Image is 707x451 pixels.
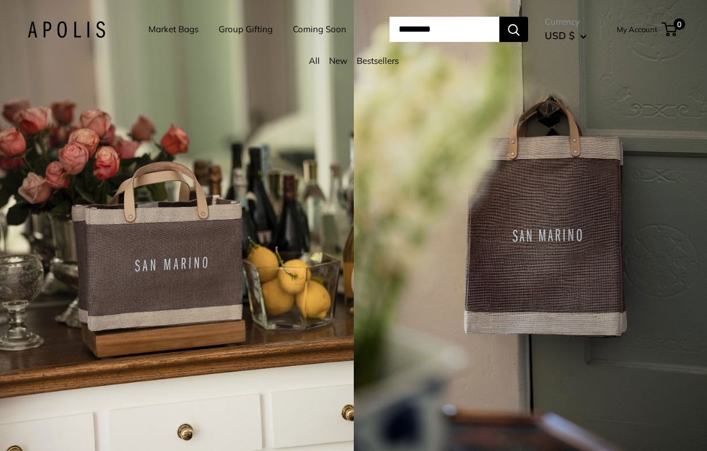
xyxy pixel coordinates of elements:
[329,55,347,66] a: New
[545,14,587,30] span: Currency
[357,55,399,66] a: Bestsellers
[545,29,575,41] span: USD $
[674,18,685,30] span: 0
[148,21,198,37] a: Market Bags
[293,21,346,37] a: Coming Soon
[28,21,105,38] img: Apolis
[663,22,677,36] a: 0
[617,22,658,36] a: My Account
[219,21,273,37] a: Group Gifting
[545,26,587,45] button: USD $
[309,55,320,66] a: All
[499,17,528,42] button: Search
[389,17,499,42] input: Search...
